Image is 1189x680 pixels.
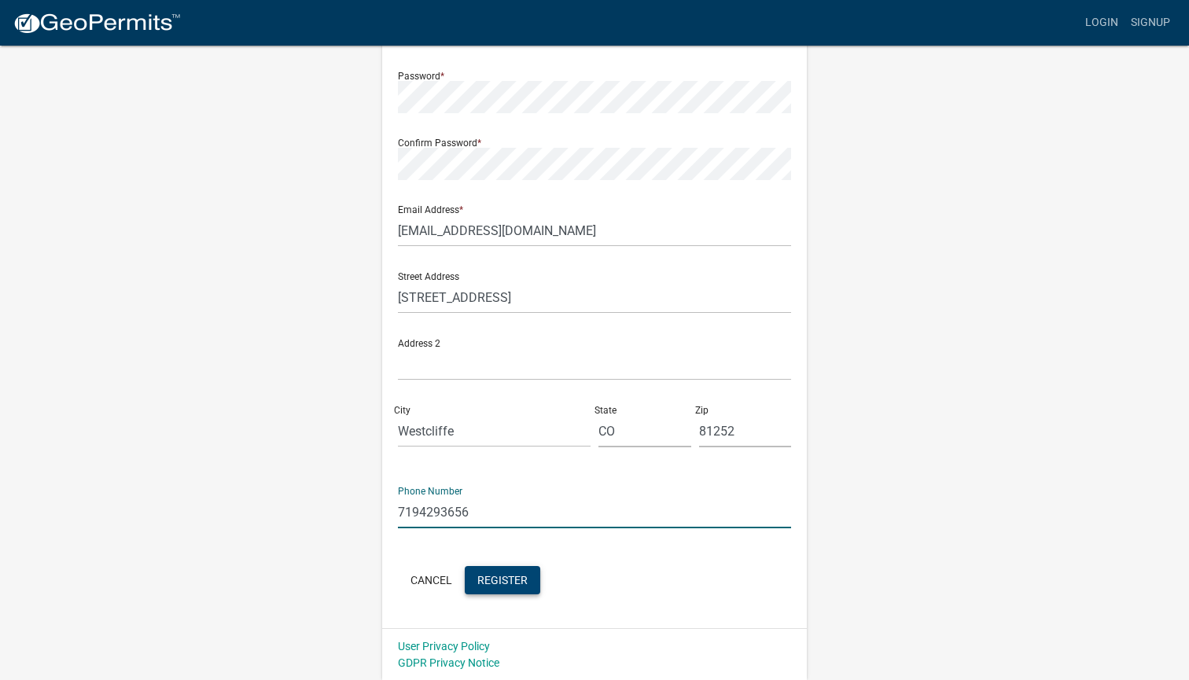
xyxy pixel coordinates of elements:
[398,566,465,594] button: Cancel
[477,573,528,586] span: Register
[1125,8,1176,38] a: Signup
[465,566,540,594] button: Register
[1079,8,1125,38] a: Login
[398,640,490,652] a: User Privacy Policy
[398,656,499,669] a: GDPR Privacy Notice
